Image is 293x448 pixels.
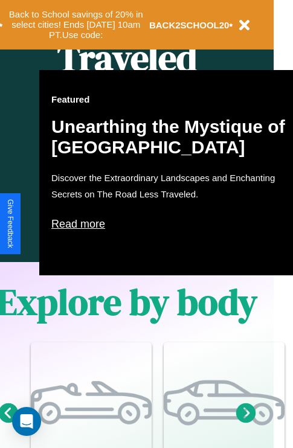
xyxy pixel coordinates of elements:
[149,20,230,30] b: BACK2SCHOOL20
[51,94,293,104] h3: Featured
[6,199,14,248] div: Give Feedback
[51,214,293,234] p: Read more
[51,117,293,158] h2: Unearthing the Mystique of [GEOGRAPHIC_DATA]
[12,407,41,436] div: Open Intercom Messenger
[51,170,293,202] p: Discover the Extraordinary Landscapes and Enchanting Secrets on The Road Less Traveled.
[3,6,149,43] button: Back to School savings of 20% in select cities! Ends [DATE] 10am PT.Use code:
